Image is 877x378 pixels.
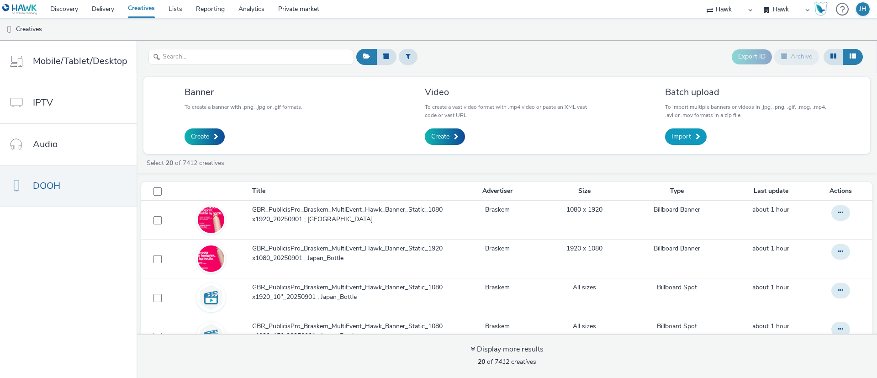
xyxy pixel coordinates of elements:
[252,205,447,224] span: GBR_PublicisPro_Braskem_MultiEvent_Hawk_Banner_Static_1080x1920_20250901 ; [GEOGRAPHIC_DATA]
[665,86,829,98] h3: Batch upload
[657,322,697,331] a: Billboard Spot
[478,357,485,366] strong: 20
[185,103,302,111] p: To create a banner with .png, .jpg or .gif formats.
[752,322,789,331] a: 1 September 2025, 10:55
[431,132,449,141] span: Create
[752,283,789,292] a: 1 September 2025, 10:55
[252,322,447,341] span: GBR_PublicisPro_Braskem_MultiEvent_Hawk_Banner_Static_1080x1920_15"_20250901 ; Japan_Bottle
[752,322,789,330] span: about 1 hour
[729,182,813,201] th: Last update
[478,357,536,366] span: of 7412 creatives
[573,322,596,331] a: All sizes
[752,283,789,292] span: about 1 hour
[573,283,596,292] a: All sizes
[2,4,37,15] img: undefined Logo
[425,128,465,145] a: Create
[654,205,700,214] a: Billboard Banner
[191,132,209,141] span: Create
[185,86,302,98] h3: Banner
[657,283,697,292] a: Billboard Spot
[252,244,450,267] a: GBR_PublicisPro_Braskem_MultiEvent_Hawk_Banner_Static_1920x1080_20250901 ; Japan_Bottle
[752,205,789,214] span: about 1 hour
[252,283,450,306] a: GBR_PublicisPro_Braskem_MultiEvent_Hawk_Banner_Static_1080x1920_10"_20250901 ; Japan_Bottle
[774,49,819,64] button: Archive
[33,138,58,151] span: Audio
[566,205,602,214] a: 1080 x 1920
[485,205,510,214] a: Braskem
[665,128,707,145] a: Import
[732,49,772,64] button: Export ID
[198,245,224,272] img: 296d5d32-ffda-41ea-be7d-32e83e9e3dc2.jpg
[166,159,173,167] strong: 20
[544,182,625,201] th: Size
[824,49,843,64] button: Grid
[33,179,60,192] span: DOOH
[33,96,53,109] span: IPTV
[752,205,789,214] a: 1 September 2025, 10:55
[665,103,829,119] p: To import multiple banners or videos in .jpg, .png, .gif, .mpg, .mp4, .avi or .mov formats in a z...
[252,322,450,345] a: GBR_PublicisPro_Braskem_MultiEvent_Hawk_Banner_Static_1080x1920_15"_20250901 ; Japan_Bottle
[451,182,544,201] th: Advertiser
[470,344,544,355] div: Display more results
[252,283,447,302] span: GBR_PublicisPro_Braskem_MultiEvent_Hawk_Banner_Static_1080x1920_10"_20250901 ; Japan_Bottle
[425,103,589,119] p: To create a vast video format with .mp4 video or paste an XML vast code or vast URL.
[485,283,510,292] a: Braskem
[814,2,831,16] a: Hawk Academy
[752,244,789,253] a: 1 September 2025, 10:55
[252,205,450,229] a: GBR_PublicisPro_Braskem_MultiEvent_Hawk_Banner_Static_1080x1920_20250901 ; [GEOGRAPHIC_DATA]
[485,244,510,253] a: Braskem
[198,284,224,311] img: video.svg
[185,128,225,145] a: Create
[148,49,354,65] input: Search...
[752,244,789,253] span: about 1 hour
[198,323,224,350] img: video.svg
[425,86,589,98] h3: Video
[146,159,228,167] a: Select of 7412 creatives
[5,25,14,34] img: dooh
[251,182,451,201] th: Title
[252,244,447,263] span: GBR_PublicisPro_Braskem_MultiEvent_Hawk_Banner_Static_1920x1080_20250901 ; Japan_Bottle
[33,54,127,68] span: Mobile/Tablet/Desktop
[671,132,691,141] span: Import
[566,244,602,253] a: 1920 x 1080
[198,197,224,244] img: 994e8c01-2b7e-4901-b665-887690719a4b.jpg
[813,182,872,201] th: Actions
[843,49,863,64] button: Table
[654,244,700,253] a: Billboard Banner
[859,2,866,16] div: JH
[625,182,729,201] th: Type
[814,2,828,16] img: Hawk Academy
[485,322,510,331] a: Braskem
